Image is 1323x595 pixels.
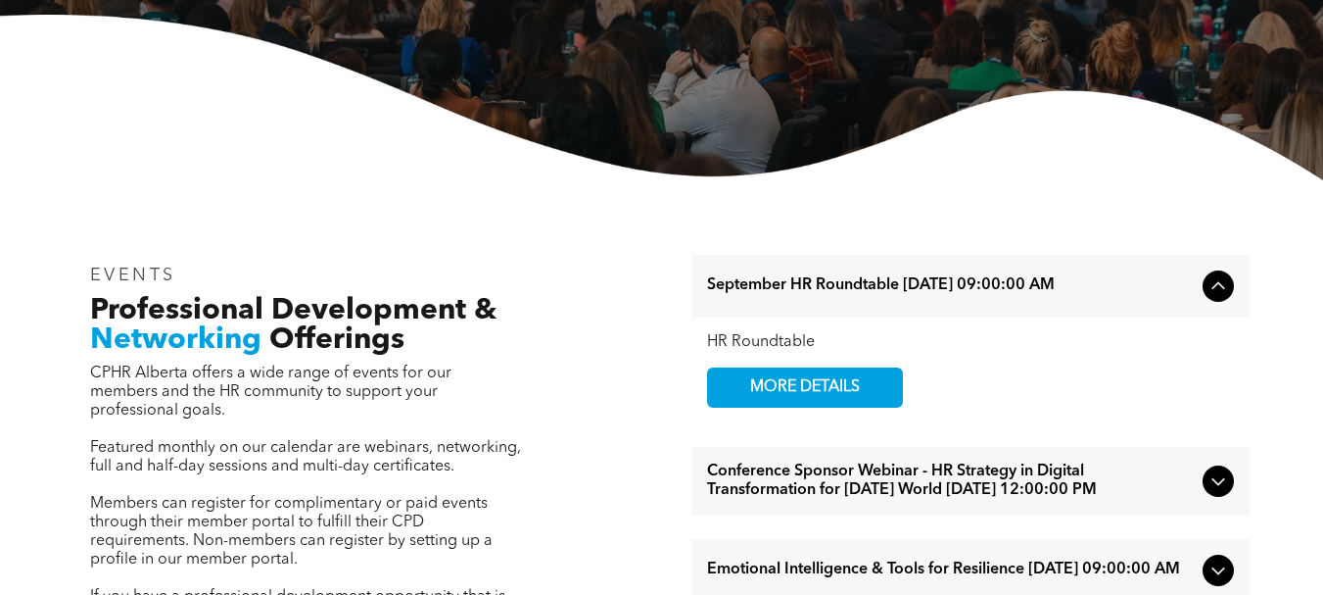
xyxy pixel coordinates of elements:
[707,561,1195,579] span: Emotional Intelligence & Tools for Resilience [DATE] 09:00:00 AM
[707,276,1195,295] span: September HR Roundtable [DATE] 09:00:00 AM
[90,267,177,284] span: EVENTS
[707,368,903,408] a: MORE DETAILS
[707,463,1195,500] span: Conference Sponsor Webinar - HR Strategy in Digital Transformation for [DATE] World [DATE] 12:00:...
[269,325,404,355] span: Offerings
[90,296,496,325] span: Professional Development &
[728,369,882,407] span: MORE DETAILS
[90,366,451,419] span: CPHR Alberta offers a wide range of events for our members and the HR community to support your p...
[90,440,521,474] span: Featured monthly on our calendar are webinars, networking, full and half-day sessions and multi-d...
[707,333,1234,352] div: HR Roundtable
[90,496,493,568] span: Members can register for complimentary or paid events through their member portal to fulfill thei...
[90,325,261,355] span: Networking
